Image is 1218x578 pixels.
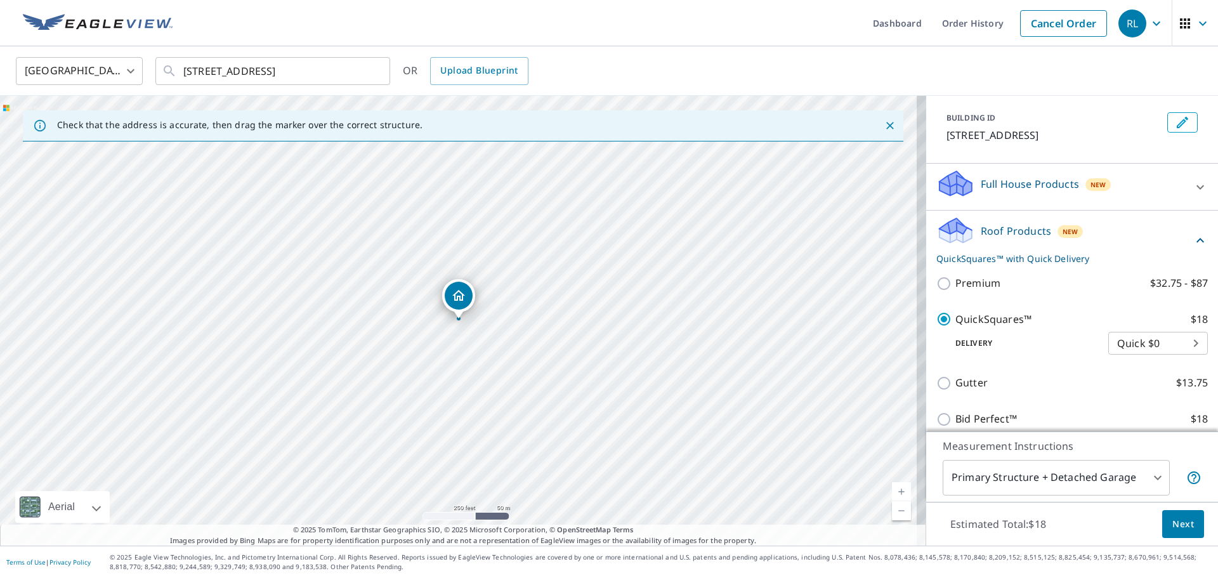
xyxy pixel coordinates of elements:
p: BUILDING ID [946,112,995,123]
a: Upload Blueprint [430,57,528,85]
p: Gutter [955,375,988,391]
div: Aerial [44,491,79,523]
div: RL [1118,10,1146,37]
p: $13.75 [1176,375,1208,391]
div: Dropped pin, building 1, Residential property, 5019 Softwood Ln Woodbridge, VA 22192 [442,279,475,319]
p: | [6,558,91,566]
p: $18 [1191,312,1208,327]
p: Measurement Instructions [943,438,1202,454]
p: Roof Products [981,223,1051,239]
p: Check that the address is accurate, then drag the marker over the correct structure. [57,119,422,131]
img: EV Logo [23,14,173,33]
p: $32.75 - $87 [1150,275,1208,291]
span: New [1090,180,1106,190]
a: Cancel Order [1020,10,1107,37]
p: $18 [1191,411,1208,427]
input: Search by address or latitude-longitude [183,53,364,89]
span: © 2025 TomTom, Earthstar Geographics SIO, © 2025 Microsoft Corporation, © [293,525,634,535]
a: Terms [613,525,634,534]
div: OR [403,57,528,85]
a: OpenStreetMap [557,525,610,534]
p: © 2025 Eagle View Technologies, Inc. and Pictometry International Corp. All Rights Reserved. Repo... [110,553,1212,572]
p: QuickSquares™ with Quick Delivery [936,252,1193,265]
span: Next [1172,516,1194,532]
div: Primary Structure + Detached Garage [943,460,1170,496]
span: Upload Blueprint [440,63,518,79]
button: Close [882,117,898,134]
button: Next [1162,510,1204,539]
a: Privacy Policy [49,558,91,567]
div: Roof ProductsNewQuickSquares™ with Quick Delivery [936,216,1208,265]
p: Premium [955,275,1000,291]
a: Current Level 17, Zoom Out [892,501,911,520]
p: [STREET_ADDRESS] [946,128,1162,143]
p: Full House Products [981,176,1079,192]
p: Delivery [936,338,1108,349]
span: Your report will include the primary structure and a detached garage if one exists. [1186,470,1202,485]
div: Full House ProductsNew [936,169,1208,205]
div: [GEOGRAPHIC_DATA] [16,53,143,89]
button: Edit building 1 [1167,112,1198,133]
p: QuickSquares™ [955,312,1031,327]
p: Estimated Total: $18 [940,510,1056,538]
div: Quick $0 [1108,325,1208,361]
div: Aerial [15,491,110,523]
p: Bid Perfect™ [955,411,1017,427]
span: New [1063,227,1078,237]
a: Current Level 17, Zoom In [892,482,911,501]
a: Terms of Use [6,558,46,567]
